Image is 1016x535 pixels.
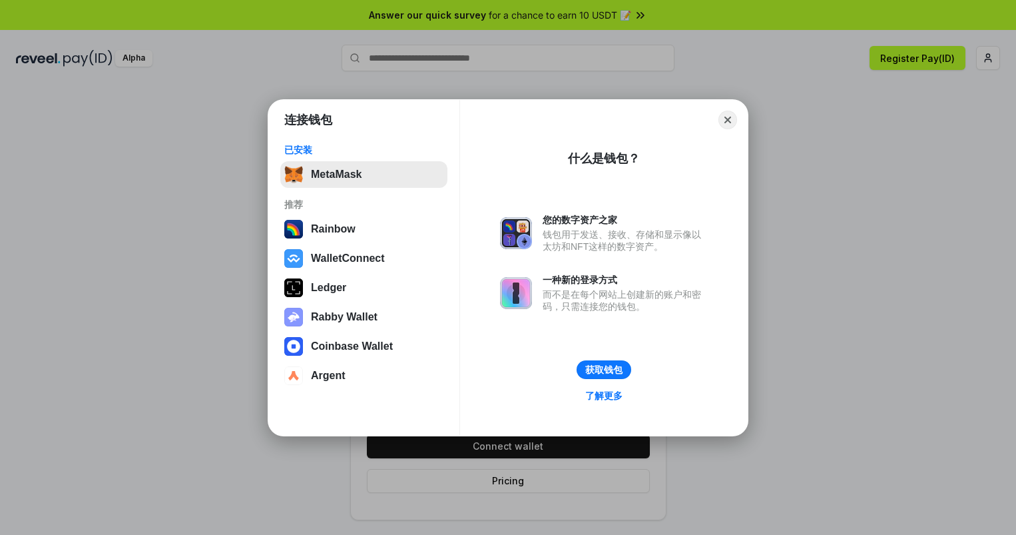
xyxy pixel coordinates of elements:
div: 而不是在每个网站上创建新的账户和密码，只需连接您的钱包。 [543,288,708,312]
div: 您的数字资产之家 [543,214,708,226]
div: 已安装 [284,144,443,156]
div: Coinbase Wallet [311,340,393,352]
h1: 连接钱包 [284,112,332,128]
button: Argent [280,362,447,389]
div: 推荐 [284,199,443,211]
button: MetaMask [280,161,447,188]
img: svg+xml,%3Csvg%20xmlns%3D%22http%3A%2F%2Fwww.w3.org%2F2000%2Fsvg%22%20width%3D%2228%22%20height%3... [284,278,303,297]
img: svg+xml,%3Csvg%20fill%3D%22none%22%20height%3D%2233%22%20viewBox%3D%220%200%2035%2033%22%20width%... [284,165,303,184]
button: Close [718,111,737,129]
div: 钱包用于发送、接收、存储和显示像以太坊和NFT这样的数字资产。 [543,229,708,253]
button: Ledger [280,274,447,301]
button: Rainbow [280,216,447,243]
button: Rabby Wallet [280,304,447,330]
button: WalletConnect [280,245,447,272]
div: 了解更多 [585,390,623,402]
img: svg+xml,%3Csvg%20width%3D%2228%22%20height%3D%2228%22%20viewBox%3D%220%200%2028%2028%22%20fill%3D... [284,249,303,268]
div: 一种新的登录方式 [543,274,708,286]
img: svg+xml,%3Csvg%20xmlns%3D%22http%3A%2F%2Fwww.w3.org%2F2000%2Fsvg%22%20fill%3D%22none%22%20viewBox... [284,308,303,326]
img: svg+xml,%3Csvg%20width%3D%22120%22%20height%3D%22120%22%20viewBox%3D%220%200%20120%20120%22%20fil... [284,220,303,239]
img: svg+xml,%3Csvg%20width%3D%2228%22%20height%3D%2228%22%20viewBox%3D%220%200%2028%2028%22%20fill%3D... [284,337,303,356]
div: 获取钱包 [585,364,623,376]
button: 获取钱包 [577,360,631,379]
div: WalletConnect [311,253,385,265]
button: Coinbase Wallet [280,333,447,360]
div: 什么是钱包？ [568,151,640,167]
div: Rabby Wallet [311,311,378,323]
div: MetaMask [311,169,362,181]
div: Argent [311,370,346,382]
img: svg+xml,%3Csvg%20xmlns%3D%22http%3A%2F%2Fwww.w3.org%2F2000%2Fsvg%22%20fill%3D%22none%22%20viewBox... [500,277,532,309]
div: Ledger [311,282,346,294]
img: svg+xml,%3Csvg%20xmlns%3D%22http%3A%2F%2Fwww.w3.org%2F2000%2Fsvg%22%20fill%3D%22none%22%20viewBox... [500,217,532,249]
a: 了解更多 [577,387,631,404]
img: svg+xml,%3Csvg%20width%3D%2228%22%20height%3D%2228%22%20viewBox%3D%220%200%2028%2028%22%20fill%3D... [284,366,303,385]
div: Rainbow [311,223,356,235]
